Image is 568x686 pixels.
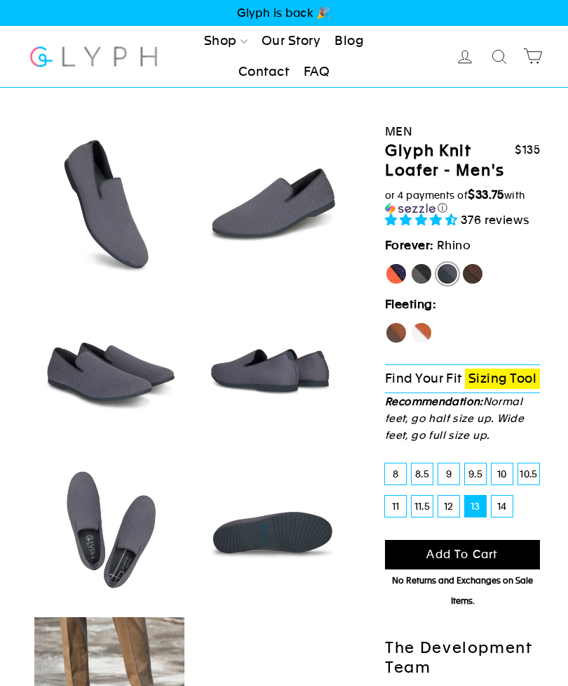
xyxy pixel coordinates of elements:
[198,26,253,57] a: Shop
[437,238,471,252] span: Rhino
[385,122,540,141] div: Men
[385,322,407,344] label: Hawk
[385,463,406,484] label: 8
[492,463,513,484] label: 10
[461,263,484,285] label: Mustang
[436,263,459,285] label: Rhino
[385,202,435,215] img: Sezzle
[385,638,540,678] h2: The Development Team
[465,463,486,484] label: 9.5
[461,213,530,227] span: 376 reviews
[385,496,406,517] label: 11
[410,263,433,285] label: Panther
[412,496,433,517] label: 11.5
[298,56,335,87] a: FAQ
[385,141,515,181] h1: Glyph Knit Loafer - Men's
[515,143,540,157] span: $135
[438,463,459,484] label: 9
[28,38,159,75] img: Glyph
[233,56,295,87] a: Contact
[385,213,461,227] span: 4.73 stars
[385,395,483,407] strong: Recommendation:
[34,291,184,442] img: Rhino
[256,26,326,57] a: Our Story
[438,496,459,517] label: 12
[197,291,347,442] img: Rhino
[329,26,370,57] a: Blog
[385,263,407,285] label: [PERSON_NAME]
[465,369,540,389] a: Sizing Tool
[34,454,184,605] img: Rhino
[410,322,433,344] label: Fox
[385,188,540,215] div: or 4 payments of with
[197,128,347,279] img: Rhino
[465,496,486,517] label: 13
[385,393,540,444] p: Normal feet, go half size up. Wide feet, go full size up.
[385,540,540,570] button: Add to cart
[385,188,540,215] div: or 4 payments of$33.75withSezzle Click to learn more about Sezzle
[197,454,347,605] img: Rhino
[385,238,434,252] strong: Forever:
[518,463,539,484] label: 10.5
[385,297,436,311] strong: Fleeting:
[392,576,533,606] span: No Returns and Exchanges on Sale Items.
[426,548,498,561] span: Add to cart
[412,463,433,484] label: 8.5
[492,496,513,517] label: 14
[468,187,504,202] span: $33.75
[34,128,184,279] img: Rhino
[168,26,400,88] ul: Primary
[385,371,462,385] span: Find Your Fit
